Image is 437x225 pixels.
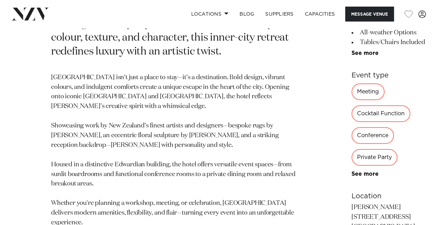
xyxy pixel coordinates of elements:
a: SUPPLIERS [260,7,299,22]
a: Locations [185,7,234,22]
div: Meeting [351,83,385,100]
div: Private Party [351,149,397,166]
div: Conference [351,127,394,144]
div: Cocktail Function [351,105,410,122]
a: Capacities [299,7,341,22]
li: Tables/Chairs Included [351,37,428,47]
h6: Location [351,191,428,201]
button: Message Venue [345,7,394,22]
img: nzv-logo.png [11,8,49,20]
li: All-weather Options [351,28,428,37]
h6: Event type [351,70,428,81]
p: Discover a hotel where design meets imagination, offering a sensory experience like no other. Ste... [51,3,302,59]
a: BLOG [234,7,260,22]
